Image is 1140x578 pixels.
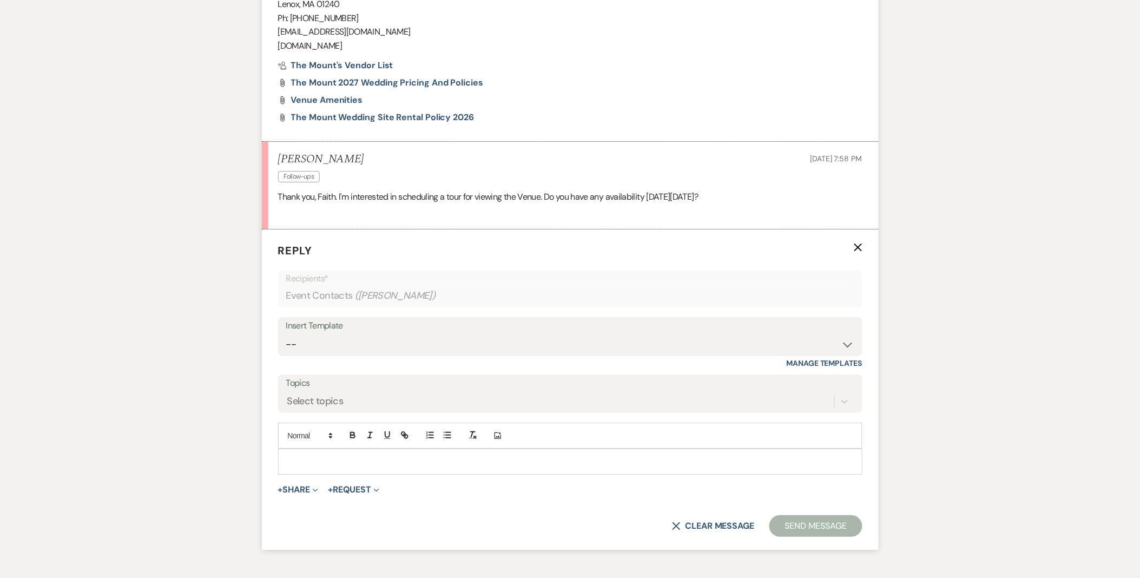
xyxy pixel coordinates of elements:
span: The Mount 2027 Wedding Pricing and Policies [291,77,484,88]
span: ( [PERSON_NAME] ) [355,288,436,303]
h5: [PERSON_NAME] [278,153,364,166]
p: Recipients* [286,272,854,286]
span: + [328,485,333,494]
button: Request [328,485,379,494]
span: Ph: [PHONE_NUMBER] [278,12,359,24]
div: Event Contacts [286,285,854,306]
label: Topics [286,376,854,391]
a: Venue Amenities [291,96,363,104]
button: Share [278,485,319,494]
p: Thank you, Faith. I'm interested in scheduling a tour for viewing the Venue. Do you have any avai... [278,190,862,204]
button: Clear message [672,522,754,530]
span: [EMAIL_ADDRESS][DOMAIN_NAME] [278,26,411,37]
span: Venue Amenities [291,94,363,106]
span: Follow-ups [278,171,320,182]
button: Send Message [769,515,862,537]
a: The Mount Wedding Site Rental Policy 2026 [291,113,475,122]
span: The Mount Wedding Site Rental Policy 2026 [291,111,475,123]
a: The Mount 2027 Wedding Pricing and Policies [291,78,484,87]
span: Reply [278,244,313,258]
span: + [278,485,283,494]
div: Select topics [287,395,344,409]
span: [DATE] 7:58 PM [810,154,862,163]
a: Manage Templates [787,358,862,368]
span: [DOMAIN_NAME] [278,40,342,51]
a: The Mount's Vendor List [278,61,393,70]
div: Insert Template [286,318,854,334]
span: The Mount's Vendor List [291,60,393,71]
